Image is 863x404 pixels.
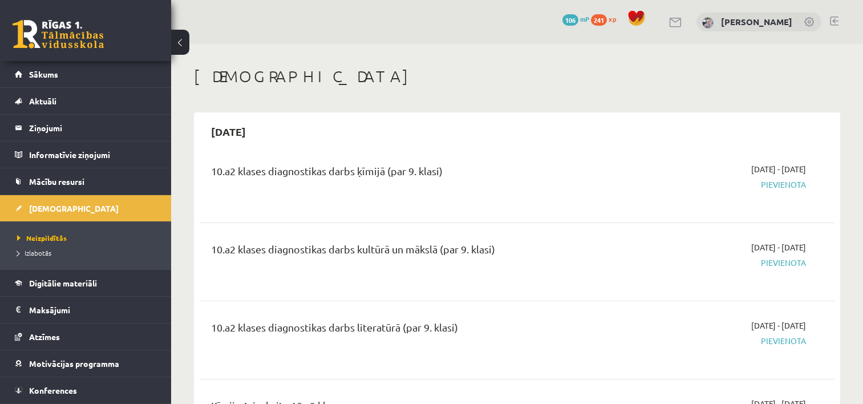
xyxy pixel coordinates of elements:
[13,20,104,49] a: Rīgas 1. Tālmācības vidusskola
[15,61,157,87] a: Sākums
[29,69,58,79] span: Sākums
[194,67,840,86] h1: [DEMOGRAPHIC_DATA]
[702,17,714,29] img: Kristīne Vītola
[15,115,157,141] a: Ziņojumi
[29,358,119,369] span: Motivācijas programma
[619,257,806,269] span: Pievienota
[562,14,578,26] span: 106
[15,350,157,377] a: Motivācijas programma
[751,241,806,253] span: [DATE] - [DATE]
[29,96,56,106] span: Aktuāli
[29,203,119,213] span: [DEMOGRAPHIC_DATA]
[591,14,607,26] span: 241
[211,241,602,262] div: 10.a2 klases diagnostikas darbs kultūrā un mākslā (par 9. klasi)
[591,14,622,23] a: 241 xp
[29,297,157,323] legend: Maksājumi
[17,248,160,258] a: Izlabotās
[17,248,51,257] span: Izlabotās
[29,385,77,395] span: Konferences
[17,233,67,243] span: Neizpildītās
[15,324,157,350] a: Atzīmes
[29,278,97,288] span: Digitālie materiāli
[619,179,806,191] span: Pievienota
[15,377,157,403] a: Konferences
[15,297,157,323] a: Maksājumi
[211,320,602,341] div: 10.a2 klases diagnostikas darbs literatūrā (par 9. klasi)
[562,14,589,23] a: 106 mP
[15,142,157,168] a: Informatīvie ziņojumi
[15,88,157,114] a: Aktuāli
[751,163,806,175] span: [DATE] - [DATE]
[211,163,602,184] div: 10.a2 klases diagnostikas darbs ķīmijā (par 9. klasi)
[29,142,157,168] legend: Informatīvie ziņojumi
[609,14,616,23] span: xp
[29,332,60,342] span: Atzīmes
[29,176,84,187] span: Mācību resursi
[619,335,806,347] span: Pievienota
[29,115,157,141] legend: Ziņojumi
[15,195,157,221] a: [DEMOGRAPHIC_DATA]
[721,16,792,27] a: [PERSON_NAME]
[15,270,157,296] a: Digitālie materiāli
[17,233,160,243] a: Neizpildītās
[751,320,806,332] span: [DATE] - [DATE]
[200,118,257,145] h2: [DATE]
[15,168,157,195] a: Mācību resursi
[580,14,589,23] span: mP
